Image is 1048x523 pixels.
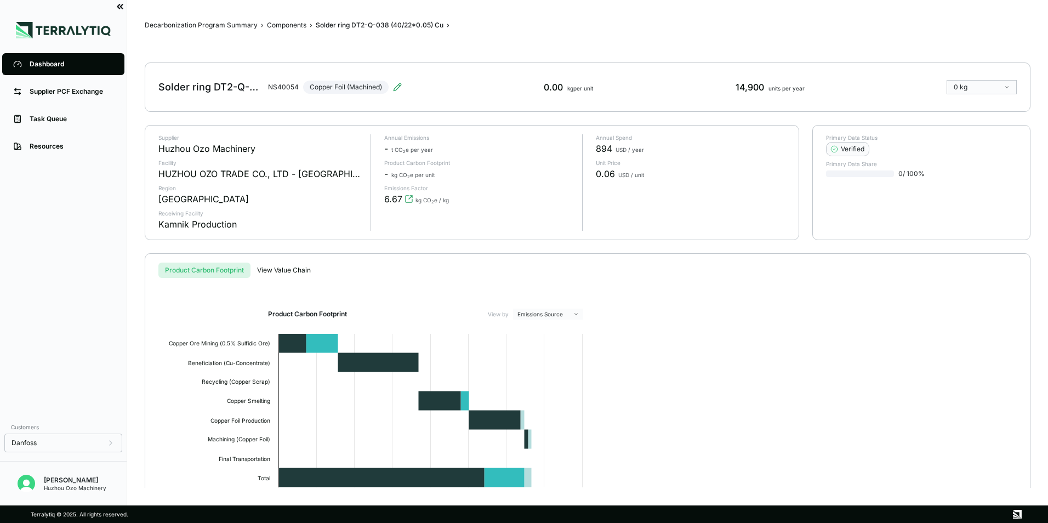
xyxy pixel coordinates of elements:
span: - [384,142,388,155]
text: Copper Smelting [227,397,270,405]
sub: 2 [431,200,434,204]
span: units per year [768,85,805,92]
p: Product Carbon Footprint [384,160,574,166]
p: Supplier [158,134,362,141]
text: Recycling (Copper Scrap) [202,378,270,385]
p: Primary Data Share [826,161,1017,167]
div: HUZHOU OZO TRADE CO., LTD - [GEOGRAPHIC_DATA] [158,167,362,180]
text: Final Transportation [219,456,270,463]
sub: 2 [403,149,406,154]
img: Logo [16,22,111,38]
p: Facility [158,160,362,166]
p: Annual Emissions [384,134,574,141]
span: - [384,167,388,180]
div: 0.00 [544,81,593,94]
p: Region [158,185,362,191]
text: Copper Ore Mining (0.5% Sulfidic Ore) [169,340,270,347]
span: USD / year [616,146,644,153]
div: [PERSON_NAME] [44,476,106,485]
button: View Value Chain [250,263,317,278]
div: Task Queue [30,115,113,123]
p: Receiving Facility [158,210,362,217]
span: › [310,21,312,30]
div: Kamnik Production [158,218,237,231]
button: Emissions Source [513,309,583,320]
span: 0.06 [596,167,615,180]
img: Kevan Liao [18,475,35,492]
div: Customers [4,420,122,434]
text: Beneficiation (Cu-Concentrate) [188,360,270,366]
span: › [261,21,264,30]
div: 14,900 [736,81,805,94]
div: Verified [831,145,864,154]
span: kg CO e per unit [391,172,435,178]
span: Danfoss [12,439,37,447]
span: 6.67 [384,192,402,206]
p: Emissions Factor [384,185,574,191]
label: View by [488,311,509,317]
button: Verified [826,142,869,156]
div: Components [267,21,306,30]
svg: View audit trail [405,195,413,203]
span: 894 [596,142,612,155]
button: Open user button [13,470,39,497]
div: Huzhou Ozo Machinery [158,142,255,155]
h2: Product Carbon Footprint [268,310,347,319]
p: Annual Spend [596,134,785,141]
button: Product Carbon Footprint [158,263,250,278]
span: kg per unit [567,85,593,92]
div: Solder ring DT2-Q-038 (40/22*0.05) Cu [158,81,264,94]
div: Resources [30,142,113,151]
button: 0 kg [947,80,1017,94]
div: Solder ring DT2-Q-038 (40/22*0.05) Cu [316,21,443,30]
button: Decarbonization Program Summary [145,21,258,30]
div: Dashboard [30,60,113,69]
p: Unit Price [596,160,785,166]
div: Huzhou Ozo Machinery [44,485,106,491]
sub: 2 [407,174,410,179]
text: Machining (Copper Foil) [208,436,270,443]
span: USD / unit [618,172,644,178]
div: NS40054 [268,83,299,92]
text: Total [258,475,270,481]
div: [GEOGRAPHIC_DATA] [158,192,249,206]
span: › [447,21,449,30]
div: Supplier PCF Exchange [30,87,113,96]
span: 0 / 100 % [898,169,925,178]
span: kg CO e / kg [415,197,449,203]
text: Copper Foil Production [210,417,270,424]
div: s [158,263,1017,278]
span: t CO e per year [391,146,433,153]
p: Primary Data Status [826,134,1017,141]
